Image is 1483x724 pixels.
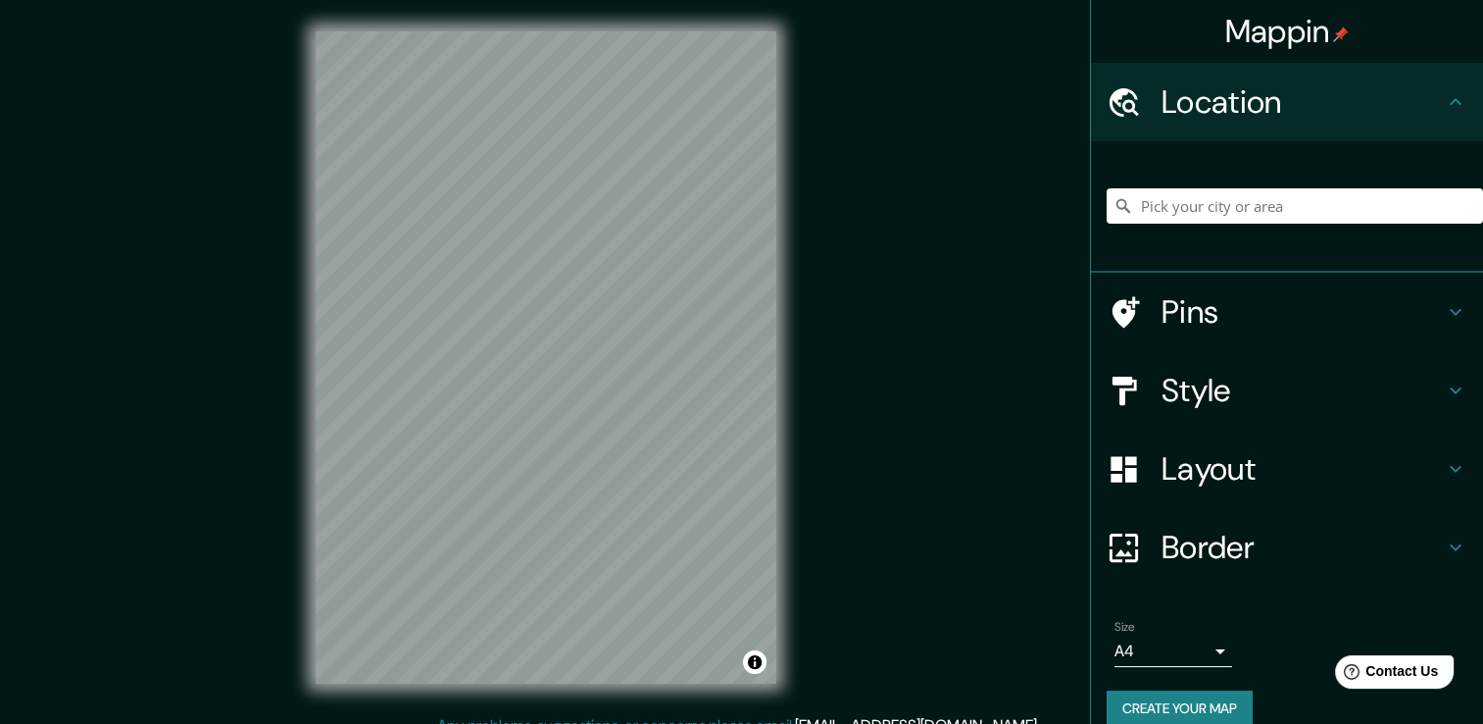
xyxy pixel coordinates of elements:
[1162,292,1444,332] h4: Pins
[1114,636,1232,667] div: A4
[1162,528,1444,567] h4: Border
[1225,12,1350,51] h4: Mappin
[1091,63,1483,141] div: Location
[1091,508,1483,587] div: Border
[316,31,776,684] canvas: Map
[1091,351,1483,430] div: Style
[1162,371,1444,410] h4: Style
[1107,188,1483,224] input: Pick your city or area
[1162,82,1444,122] h4: Location
[1091,273,1483,351] div: Pins
[1333,26,1349,42] img: pin-icon.png
[743,650,766,674] button: Toggle attribution
[1162,449,1444,489] h4: Layout
[1091,430,1483,508] div: Layout
[1309,647,1461,702] iframe: Help widget launcher
[1114,619,1135,636] label: Size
